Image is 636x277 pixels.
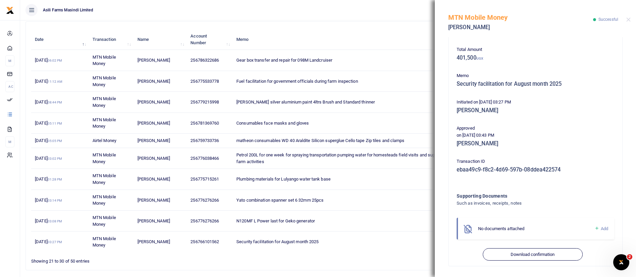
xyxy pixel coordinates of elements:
[457,99,614,106] p: Initiated on [DATE] 03:27 PM
[187,29,233,50] th: Account Number: activate to sort column ascending
[190,177,219,182] span: 256775715261
[35,198,62,203] span: [DATE]
[236,218,315,223] span: N120MF L Power last for Geko generator
[137,121,170,126] span: [PERSON_NAME]
[190,99,219,105] span: 256779215998
[457,140,614,147] h5: [PERSON_NAME]
[137,99,170,105] span: [PERSON_NAME]
[483,248,582,261] button: Download confirmation
[137,58,170,63] span: [PERSON_NAME]
[457,72,614,79] p: Memo
[190,198,219,203] span: 256776276266
[6,6,14,14] img: logo-small
[190,138,219,143] span: 256759733736
[48,240,62,244] small: 03:27 PM
[137,218,170,223] span: [PERSON_NAME]
[190,58,219,63] span: 256786322686
[190,121,219,126] span: 256781369760
[93,236,116,248] span: MTN Mobile Money
[35,99,62,105] span: [DATE]
[457,107,614,114] h5: [PERSON_NAME]
[236,177,331,182] span: Plumbing materials for Lulyango water tank base
[236,138,404,143] span: matheon consumables WD 40 Araldite Silicon superglue Cello tape Zip tiles and clamps
[93,55,116,66] span: MTN Mobile Money
[40,7,96,13] span: Asili Farms Masindi Limited
[35,156,62,161] span: [DATE]
[448,24,593,31] h5: [PERSON_NAME]
[93,152,116,164] span: MTN Mobile Money
[448,13,593,21] h5: MTN Mobile Money
[133,29,187,50] th: Name: activate to sort column ascending
[457,55,614,61] h5: 401,500
[93,96,116,108] span: MTN Mobile Money
[35,58,62,63] span: [DATE]
[190,218,219,223] span: 256776276266
[627,254,632,260] span: 2
[48,59,62,62] small: 06:02 PM
[31,29,89,50] th: Date: activate to sort column descending
[35,138,62,143] span: [DATE]
[236,79,358,84] span: Fuel facilitation for government officials during farm inspection
[35,239,62,244] span: [DATE]
[601,226,608,231] span: Add
[6,7,14,12] a: logo-small logo-large logo-large
[35,177,62,182] span: [DATE]
[137,239,170,244] span: [PERSON_NAME]
[93,75,116,87] span: MTN Mobile Money
[48,139,62,143] small: 05:05 PM
[48,157,62,160] small: 03:02 PM
[476,57,483,60] small: UGX
[457,166,614,173] h5: ebaa49c9-f8c2-4d69-597b-08ddea422574
[236,58,332,63] span: Gear box transfer and repair for 098M Landcruiser
[478,226,524,231] span: No documents attached
[48,219,62,223] small: 03:08 PM
[93,117,116,129] span: MTN Mobile Money
[48,122,62,125] small: 05:11 PM
[457,132,614,139] p: on [DATE] 03:43 PM
[137,138,170,143] span: [PERSON_NAME]
[5,55,14,66] li: M
[233,29,475,50] th: Memo: activate to sort column ascending
[48,80,63,83] small: 11:12 AM
[236,99,375,105] span: [PERSON_NAME] silver aluminium paint 4ltrs Brush and Standard thinner
[5,136,14,147] li: M
[457,46,614,53] p: Total Amount
[626,17,631,22] button: Close
[190,239,219,244] span: 256766101562
[457,125,614,132] p: Approved
[457,81,614,87] h5: Security facilitation for August month 2025
[457,200,587,207] h4: Such as invoices, receipts, notes
[457,192,587,200] h4: Supporting Documents
[93,194,116,206] span: MTN Mobile Money
[236,198,324,203] span: Yato combination spanner set 6 32mm 25pcs
[35,79,62,84] span: [DATE]
[35,218,62,223] span: [DATE]
[190,156,219,161] span: 256776038466
[613,254,629,270] iframe: Intercom live chat
[93,173,116,185] span: MTN Mobile Money
[93,215,116,227] span: MTN Mobile Money
[137,177,170,182] span: [PERSON_NAME]
[236,152,470,164] span: Petrol 200L for one week for spraying transportation pumping water for homesteads field visits an...
[598,17,618,22] span: Successful
[137,198,170,203] span: [PERSON_NAME]
[48,199,62,202] small: 03:14 PM
[190,79,219,84] span: 256775533778
[236,121,309,126] span: Consumables face masks and gloves
[457,158,614,165] p: Transaction ID
[31,254,276,265] div: Showing 21 to 30 of 50 entries
[137,156,170,161] span: [PERSON_NAME]
[137,79,170,84] span: [PERSON_NAME]
[48,178,62,181] small: 01:28 PM
[35,121,62,126] span: [DATE]
[236,239,319,244] span: Security facilitation for August month 2025
[89,29,134,50] th: Transaction: activate to sort column ascending
[48,100,62,104] small: 08:44 PM
[93,138,116,143] span: Airtel Money
[594,225,608,232] a: Add
[5,81,14,92] li: Ac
